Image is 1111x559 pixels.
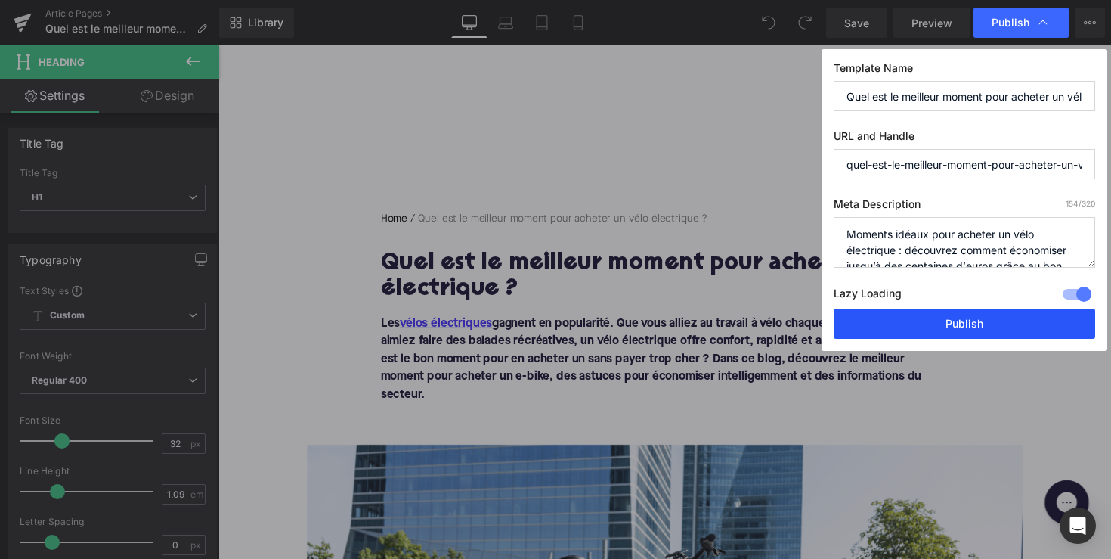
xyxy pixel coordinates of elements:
nav: breadcrumbs [166,170,748,193]
span: / [193,170,204,186]
a: Home [166,170,193,186]
h1: Quel est le meilleur moment pour acheter un vélo électrique ? [166,211,748,264]
span: Publish [992,16,1029,30]
font: Les gagnent en popularité. Que vous alliez au travail à vélo chaque jour ou que vous aimiez faire... [166,279,729,364]
label: URL and Handle [834,129,1095,149]
a: vélos électriques [186,276,280,294]
span: /320 [1066,199,1095,208]
textarea: Moments idéaux pour acheter un vélo électrique : découvrez comment économiser jusqu’à des centain... [834,217,1095,268]
span: 154 [1066,199,1079,208]
iframe: Gorgias live chat messenger [839,440,899,496]
button: Publish [834,309,1095,339]
div: Open Intercom Messenger [1060,508,1096,544]
label: Lazy Loading [834,284,902,309]
label: Meta Description [834,197,1095,217]
label: Template Name [834,61,1095,81]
